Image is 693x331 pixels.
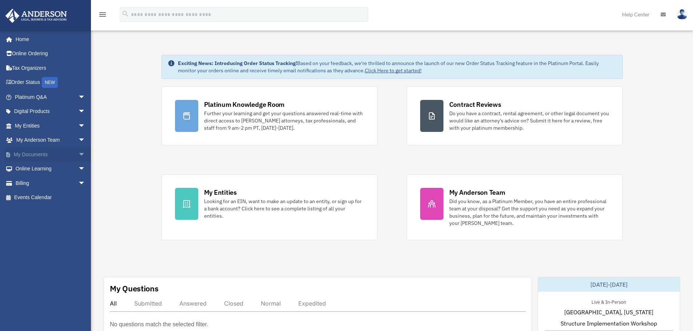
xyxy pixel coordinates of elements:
i: search [122,10,130,18]
a: Tax Organizers [5,61,96,75]
div: Normal [261,300,281,307]
div: Did you know, as a Platinum Member, you have an entire professional team at your disposal? Get th... [449,198,609,227]
span: arrow_drop_down [78,104,93,119]
img: User Pic [677,9,688,20]
a: My Documentsarrow_drop_down [5,147,96,162]
span: Structure Implementation Workshop [561,319,657,328]
span: arrow_drop_down [78,133,93,148]
span: arrow_drop_down [78,176,93,191]
a: My Entities Looking for an EIN, want to make an update to an entity, or sign up for a bank accoun... [162,174,378,240]
a: Platinum Q&Aarrow_drop_down [5,90,96,104]
div: Based on your feedback, we're thrilled to announce the launch of our new Order Status Tracking fe... [178,60,617,74]
div: Live & In-Person [586,298,632,305]
span: arrow_drop_down [78,90,93,105]
i: menu [98,10,107,19]
div: Further your learning and get your questions answered real-time with direct access to [PERSON_NAM... [204,110,364,132]
a: Home [5,32,93,47]
a: Click Here to get started! [365,67,422,74]
span: arrow_drop_down [78,162,93,177]
p: No questions match the selected filter. [110,319,208,330]
a: Billingarrow_drop_down [5,176,96,190]
span: [GEOGRAPHIC_DATA], [US_STATE] [564,308,653,316]
a: Online Learningarrow_drop_down [5,162,96,176]
a: Order StatusNEW [5,75,96,90]
a: Platinum Knowledge Room Further your learning and get your questions answered real-time with dire... [162,86,378,145]
a: My Entitiesarrow_drop_down [5,118,96,133]
span: arrow_drop_down [78,118,93,133]
a: My Anderson Team Did you know, as a Platinum Member, you have an entire professional team at your... [407,174,623,240]
div: My Anderson Team [449,188,505,197]
div: Contract Reviews [449,100,501,109]
a: Online Ordering [5,47,96,61]
div: Platinum Knowledge Room [204,100,285,109]
a: menu [98,13,107,19]
div: Do you have a contract, rental agreement, or other legal document you would like an attorney's ad... [449,110,609,132]
div: My Questions [110,283,159,294]
a: Events Calendar [5,190,96,205]
div: Closed [224,300,243,307]
div: Answered [179,300,207,307]
div: Looking for an EIN, want to make an update to an entity, or sign up for a bank account? Click her... [204,198,364,219]
div: Submitted [134,300,162,307]
span: arrow_drop_down [78,147,93,162]
div: [DATE]-[DATE] [538,277,680,292]
div: NEW [42,77,58,88]
a: Digital Productsarrow_drop_down [5,104,96,119]
div: Expedited [298,300,326,307]
a: Contract Reviews Do you have a contract, rental agreement, or other legal document you would like... [407,86,623,145]
div: All [110,300,117,307]
strong: Exciting News: Introducing Order Status Tracking! [178,60,297,66]
img: Anderson Advisors Platinum Portal [3,9,69,23]
div: My Entities [204,188,237,197]
a: My Anderson Teamarrow_drop_down [5,133,96,148]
